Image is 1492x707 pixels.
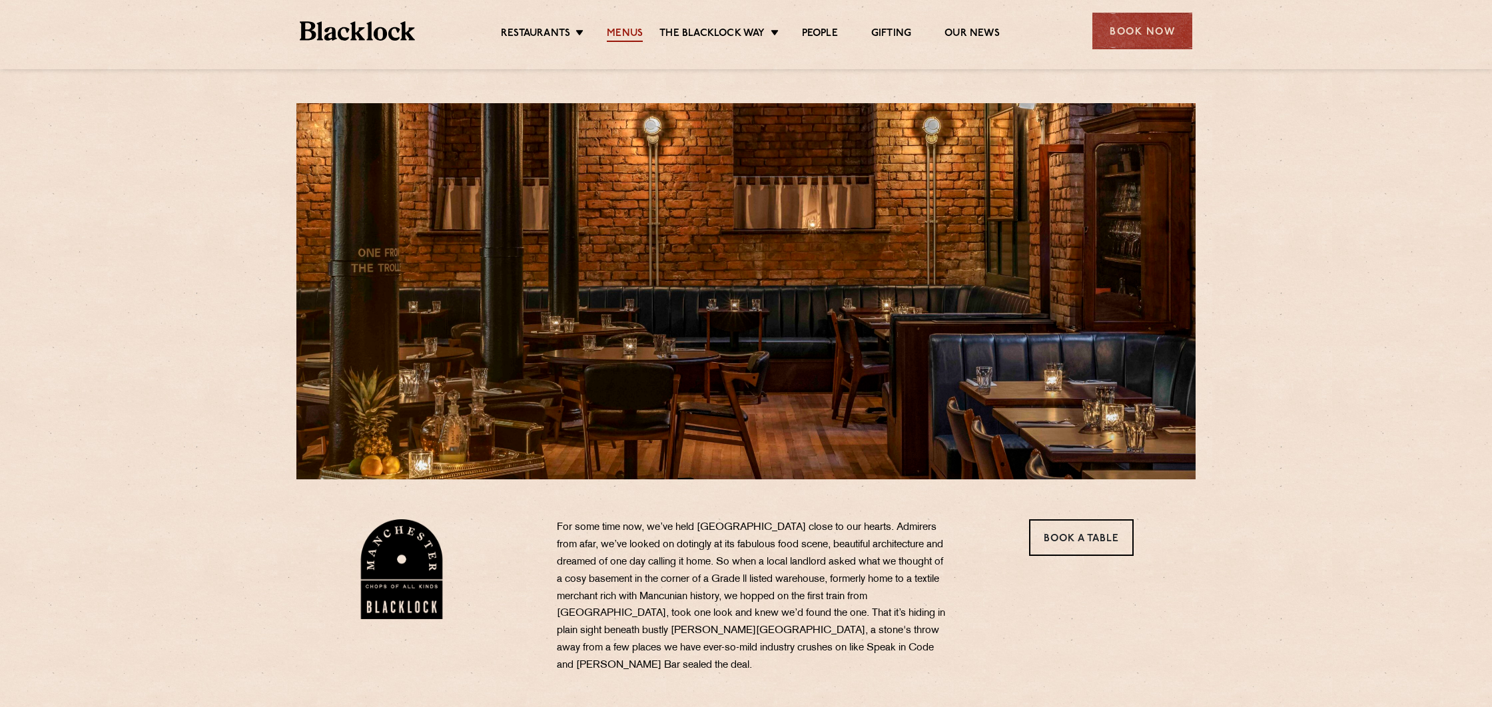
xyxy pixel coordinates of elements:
[802,27,838,42] a: People
[557,519,950,674] p: For some time now, we’ve held [GEOGRAPHIC_DATA] close to our hearts. Admirers from afar, we’ve lo...
[944,27,1000,42] a: Our News
[659,27,765,42] a: The Blacklock Way
[871,27,911,42] a: Gifting
[300,21,415,41] img: BL_Textured_Logo-footer-cropped.svg
[501,27,570,42] a: Restaurants
[1029,519,1134,556] a: Book a Table
[1092,13,1192,49] div: Book Now
[607,27,643,42] a: Menus
[358,519,446,619] img: BL_Manchester_Logo-bleed.png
